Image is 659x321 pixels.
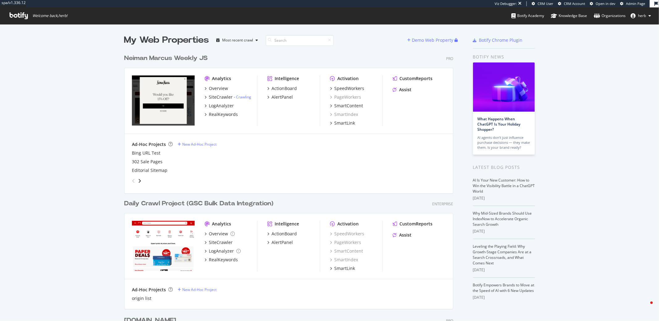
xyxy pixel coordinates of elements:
[620,1,645,6] a: Admin Page
[205,231,235,237] a: Overview
[473,295,535,300] div: [DATE]
[124,199,273,208] div: Daily Crawl Project (GSC Bulk Data Integration)
[532,1,553,6] a: CRM User
[132,287,166,293] div: Ad-Hoc Projects
[222,38,253,42] div: Most recent crawl
[209,103,234,109] div: LogAnalyzer
[132,141,166,148] div: Ad-Hoc Projects
[473,211,532,227] a: Why Mid-Sized Brands Should Use IndexNow to Accelerate Organic Search Growth
[267,94,293,100] a: AlertPanel
[538,1,553,6] span: CRM User
[330,94,361,100] a: PageWorkers
[330,239,361,246] div: PageWorkers
[182,287,217,292] div: New Ad-Hoc Project
[473,62,535,112] img: What Happens When ChatGPT Is Your Holiday Shopper?
[132,295,151,302] a: origin list
[124,199,276,208] a: Daily Crawl Project (GSC Bulk Data Integration)
[399,221,433,227] div: CustomReports
[478,135,530,150] div: AI agents don’t just influence purchase decisions — they make them. Is your brand ready?
[551,7,587,24] a: Knowledge Base
[330,231,364,237] a: SpeedWorkers
[132,221,195,271] img: staples.com
[590,1,615,6] a: Open in dev
[330,120,355,126] a: SmartLink
[212,221,231,227] div: Analytics
[330,85,364,92] a: SpeedWorkers
[205,85,228,92] a: Overview
[234,94,251,100] div: -
[132,150,160,156] div: Bing URL Test
[212,75,231,82] div: Analytics
[393,75,433,82] a: CustomReports
[511,13,544,19] div: Botify Academy
[205,103,234,109] a: LogAnalyzer
[330,111,358,118] a: SmartIndex
[473,244,532,266] a: Leveling the Playing Field: Why Growth-Stage Companies Are at a Search Crossroads, and What Comes...
[209,94,233,100] div: SiteCrawler
[638,13,646,18] span: herb
[275,221,299,227] div: Intelligence
[182,142,217,147] div: New Ad-Hoc Project
[551,13,587,19] div: Knowledge Base
[473,37,523,43] a: Botify Chrome Plugin
[205,94,251,100] a: SiteCrawler- Crawling
[124,54,210,63] a: Neiman Marcus Weekly JS
[594,7,626,24] a: Organizations
[330,248,363,254] a: SmartContent
[205,111,238,118] a: RealKeywords
[272,94,293,100] div: AlertPanel
[478,116,521,132] a: What Happens When ChatGPT Is Your Holiday Shopper?
[209,239,233,246] div: SiteCrawler
[408,35,455,45] button: Demo Web Property
[473,178,535,194] a: AI Is Your New Customer: How to Win the Visibility Battle in a ChatGPT World
[272,239,293,246] div: AlertPanel
[594,13,626,19] div: Organizations
[626,1,645,6] span: Admin Page
[132,159,163,165] a: 302 Sale Pages
[205,239,233,246] a: SiteCrawler
[178,142,217,147] a: New Ad-Hoc Project
[209,85,228,92] div: Overview
[330,103,363,109] a: SmartContent
[511,7,544,24] a: Botify Academy
[132,75,195,126] img: neimanmarcus.com
[124,54,208,63] div: Neiman Marcus Weekly JS
[129,176,137,186] div: angle-left
[337,75,359,82] div: Activation
[337,221,359,227] div: Activation
[558,1,585,6] a: CRM Account
[209,257,238,263] div: RealKeywords
[205,248,241,254] a: LogAnalyzer
[334,265,355,272] div: SmartLink
[334,120,355,126] div: SmartLink
[266,35,334,46] input: Search
[209,248,234,254] div: LogAnalyzer
[399,75,433,82] div: CustomReports
[205,257,238,263] a: RealKeywords
[209,231,228,237] div: Overview
[272,231,297,237] div: ActionBoard
[330,265,355,272] a: SmartLink
[479,37,523,43] div: Botify Chrome Plugin
[137,178,142,184] div: angle-right
[178,287,217,292] a: New Ad-Hoc Project
[330,257,358,263] a: SmartIndex
[473,282,534,293] a: Botify Empowers Brands to Move at the Speed of AI with 6 New Updates
[132,167,167,173] a: Editorial Sitemap
[275,75,299,82] div: Intelligence
[626,11,656,21] button: herb
[272,85,297,92] div: ActionBoard
[399,232,412,238] div: Assist
[596,1,615,6] span: Open in dev
[32,13,67,18] span: Welcome back, herb !
[412,37,454,43] div: Demo Web Property
[408,37,455,43] a: Demo Web Property
[209,111,238,118] div: RealKeywords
